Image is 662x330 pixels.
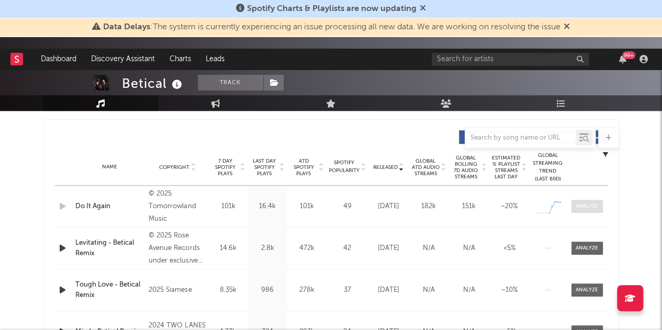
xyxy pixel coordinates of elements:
[33,49,84,70] a: Dashboard
[420,5,426,13] span: Dismiss
[247,5,417,13] span: Spotify Charts & Playlists are now updating
[103,23,150,31] span: Data Delays
[329,159,360,175] span: Spotify Popularity
[290,158,318,177] span: ATD Spotify Plays
[532,152,564,183] div: Global Streaming Trend (Last 60D)
[251,201,285,212] div: 16.4k
[452,155,480,180] span: Global Rolling 7D Audio Streams
[329,243,366,254] div: 42
[411,158,440,177] span: Global ATD Audio Streams
[198,49,232,70] a: Leads
[211,158,239,177] span: 7 Day Spotify Plays
[211,285,245,295] div: 8.35k
[75,280,144,300] a: Tough Love - Betical Remix
[622,51,635,59] div: 99 +
[75,163,144,171] div: Name
[371,243,406,254] div: [DATE]
[492,243,527,254] div: <5%
[159,164,189,170] span: Copyright
[149,188,206,225] div: © 2025 Tomorrowland Music
[452,243,487,254] div: N/A
[564,23,570,31] span: Dismiss
[432,53,589,66] input: Search for artists
[452,285,487,295] div: N/A
[371,285,406,295] div: [DATE]
[290,201,324,212] div: 101k
[492,155,521,180] span: Estimated % Playlist Streams Last Day
[290,243,324,254] div: 472k
[251,243,285,254] div: 2.8k
[619,55,626,63] button: 99+
[329,201,366,212] div: 49
[411,243,446,254] div: N/A
[211,243,245,254] div: 14.6k
[75,238,144,258] a: Levitating - Betical Remix
[198,75,263,90] button: Track
[211,201,245,212] div: 101k
[103,23,560,31] span: : The system is currently experiencing an issue processing all new data. We are working on resolv...
[492,285,527,295] div: ~ 10 %
[371,201,406,212] div: [DATE]
[411,285,446,295] div: N/A
[149,284,206,297] div: 2025 Siamese
[290,285,324,295] div: 278k
[162,49,198,70] a: Charts
[452,201,487,212] div: 151k
[465,134,576,142] input: Search by song name or URL
[84,49,162,70] a: Discovery Assistant
[122,75,185,92] div: Betical
[492,201,527,212] div: ~ 20 %
[251,285,285,295] div: 986
[329,285,366,295] div: 37
[75,201,144,212] a: Do It Again
[251,158,278,177] span: Last Day Spotify Plays
[149,230,206,267] div: © 2025 Rose Avenue Records under exclusive license to Reprise Records
[411,201,446,212] div: 182k
[373,164,398,170] span: Released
